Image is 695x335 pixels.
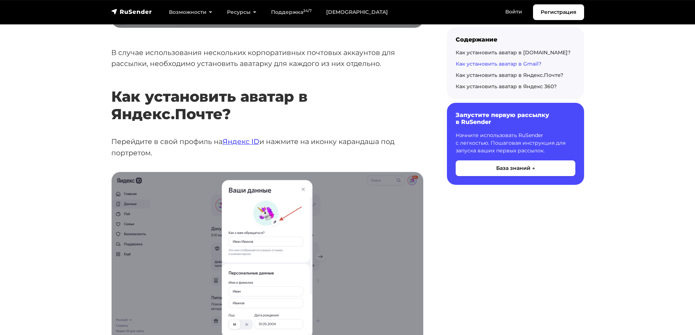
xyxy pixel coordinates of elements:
img: RuSender [111,8,152,15]
a: Как установить аватар в Gmail? [456,61,541,67]
a: Возможности [162,5,220,20]
a: Как установить аватар в Яндекс 360? [456,83,557,90]
a: Ресурсы [220,5,264,20]
a: [DEMOGRAPHIC_DATA] [319,5,395,20]
p: Начните использовать RuSender с легкостью. Пошаговая инструкция для запуска ваших первых рассылок. [456,132,575,155]
a: Войти [498,4,529,19]
p: Перейдите в свой профиль на и нажмите на иконку карандаша под портретом. [111,136,424,158]
a: Регистрация [533,4,584,20]
a: Как установить аватар в Яндекс.Почте? [456,72,563,78]
p: В случае использования нескольких корпоративных почтовых аккаунтов для рассылки, необходимо устан... [111,47,424,69]
a: Как установить аватар в [DOMAIN_NAME]? [456,49,571,56]
a: Запустите первую рассылку в RuSender Начните использовать RuSender с легкостью. Пошаговая инструк... [447,103,584,184]
a: Поддержка24/7 [264,5,319,20]
h2: Как установить аватар в Яндекс.Почте? [111,66,424,123]
div: Содержание [456,36,575,43]
a: Яндекс ID [223,137,259,146]
button: База знаний → [456,160,575,176]
sup: 24/7 [303,8,312,13]
h6: Запустите первую рассылку в RuSender [456,112,575,125]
